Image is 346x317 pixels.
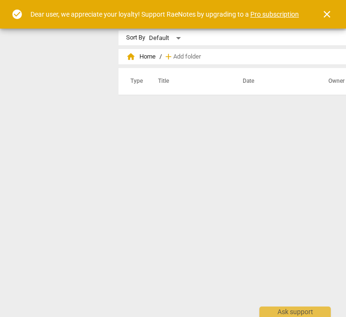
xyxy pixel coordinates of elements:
div: Sort By [126,34,145,41]
div: Default [149,30,184,46]
div: Dear user, we appreciate your loyalty! Support RaeNotes by upgrading to a [30,10,299,20]
span: / [159,53,162,60]
button: Close [316,3,338,26]
span: close [321,9,333,20]
span: Home [126,52,156,61]
span: home [126,52,136,61]
th: Type [123,68,147,95]
div: Ask support [259,307,331,317]
a: Pro subscription [250,10,299,18]
span: check_circle [11,9,23,20]
th: Title [147,68,231,95]
span: Add folder [173,53,201,60]
span: add [164,52,173,61]
th: Date [231,68,317,95]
